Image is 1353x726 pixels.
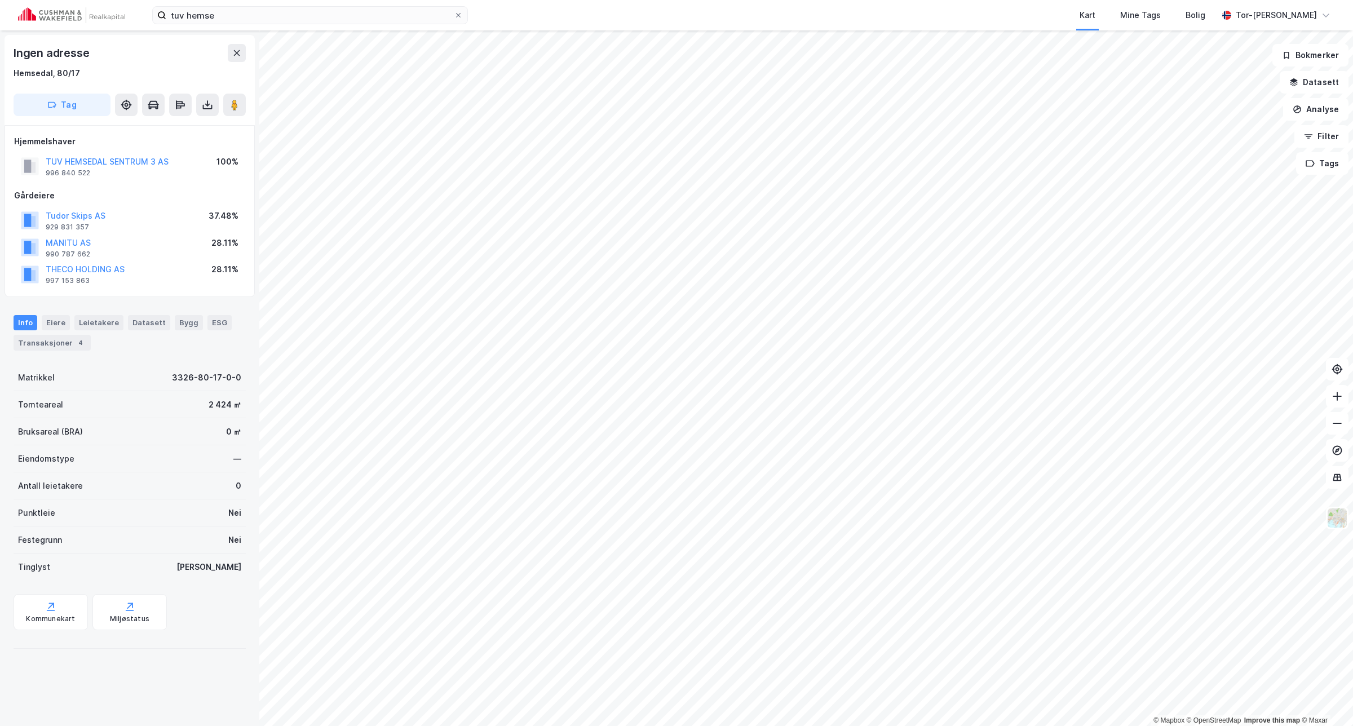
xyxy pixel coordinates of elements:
[1272,44,1348,67] button: Bokmerker
[14,315,37,330] div: Info
[211,263,238,276] div: 28.11%
[14,67,80,80] div: Hemsedal, 80/17
[172,371,241,384] div: 3326-80-17-0-0
[236,479,241,493] div: 0
[1297,672,1353,726] div: Kontrollprogram for chat
[233,452,241,466] div: —
[176,560,241,574] div: [PERSON_NAME]
[1327,507,1348,529] img: Z
[1236,8,1317,22] div: Tor-[PERSON_NAME]
[46,276,90,285] div: 997 153 863
[1244,716,1300,724] a: Improve this map
[1297,672,1353,726] iframe: Chat Widget
[18,371,55,384] div: Matrikkel
[216,155,238,169] div: 100%
[226,425,241,439] div: 0 ㎡
[1153,716,1184,724] a: Mapbox
[18,533,62,547] div: Festegrunn
[166,7,454,24] input: Søk på adresse, matrikkel, gårdeiere, leietakere eller personer
[228,533,241,547] div: Nei
[26,614,75,623] div: Kommunekart
[46,169,90,178] div: 996 840 522
[1294,125,1348,148] button: Filter
[14,135,245,148] div: Hjemmelshaver
[18,452,74,466] div: Eiendomstype
[18,398,63,411] div: Tomteareal
[209,398,241,411] div: 2 424 ㎡
[18,479,83,493] div: Antall leietakere
[46,250,90,259] div: 990 787 662
[14,189,245,202] div: Gårdeiere
[209,209,238,223] div: 37.48%
[46,223,89,232] div: 929 831 357
[18,7,125,23] img: cushman-wakefield-realkapital-logo.202ea83816669bd177139c58696a8fa1.svg
[14,44,91,62] div: Ingen adresse
[74,315,123,330] div: Leietakere
[128,315,170,330] div: Datasett
[175,315,203,330] div: Bygg
[18,560,50,574] div: Tinglyst
[1280,71,1348,94] button: Datasett
[1120,8,1161,22] div: Mine Tags
[1283,98,1348,121] button: Analyse
[75,337,86,348] div: 4
[110,614,149,623] div: Miljøstatus
[1187,716,1241,724] a: OpenStreetMap
[18,425,83,439] div: Bruksareal (BRA)
[228,506,241,520] div: Nei
[14,94,110,116] button: Tag
[18,506,55,520] div: Punktleie
[14,335,91,351] div: Transaksjoner
[1186,8,1205,22] div: Bolig
[1296,152,1348,175] button: Tags
[42,315,70,330] div: Eiere
[207,315,232,330] div: ESG
[1080,8,1095,22] div: Kart
[211,236,238,250] div: 28.11%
